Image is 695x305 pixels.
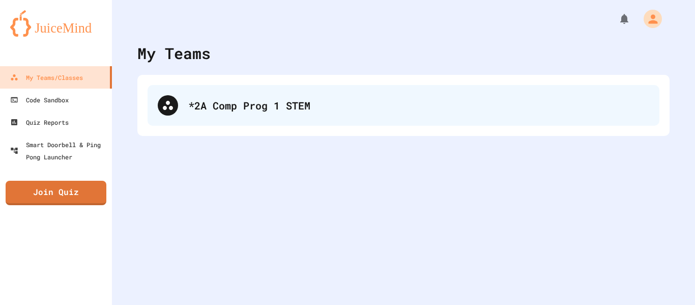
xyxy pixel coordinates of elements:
div: My Account [633,7,664,31]
div: My Notifications [599,10,633,27]
div: My Teams [137,42,211,65]
a: Join Quiz [6,181,106,205]
div: Code Sandbox [10,94,69,106]
div: My Teams/Classes [10,71,83,84]
div: *2A Comp Prog 1 STEM [148,85,659,126]
img: logo-orange.svg [10,10,102,37]
div: Quiz Reports [10,116,69,128]
div: *2A Comp Prog 1 STEM [188,98,649,113]
div: Smart Doorbell & Ping Pong Launcher [10,138,108,163]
